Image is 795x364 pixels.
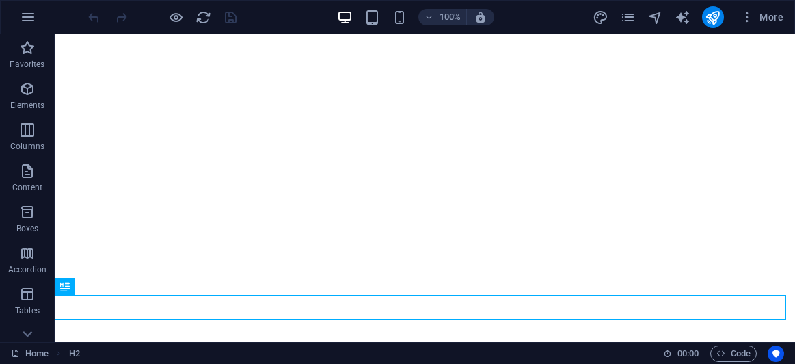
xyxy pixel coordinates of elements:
[8,264,46,275] p: Accordion
[647,9,664,25] button: navigator
[593,10,608,25] i: Design (Ctrl+Alt+Y)
[675,10,690,25] i: AI Writer
[705,10,720,25] i: Publish
[10,100,45,111] p: Elements
[69,346,80,362] span: Click to select. Double-click to edit
[647,10,663,25] i: Navigator
[663,346,699,362] h6: Session time
[474,11,487,23] i: On resize automatically adjust zoom level to fit chosen device.
[620,10,636,25] i: Pages (Ctrl+Alt+S)
[620,9,636,25] button: pages
[167,9,184,25] button: Click here to leave preview mode and continue editing
[735,6,789,28] button: More
[593,9,609,25] button: design
[677,346,699,362] span: 00 00
[710,346,757,362] button: Code
[675,9,691,25] button: text_generator
[10,59,44,70] p: Favorites
[12,182,42,193] p: Content
[740,10,783,24] span: More
[418,9,467,25] button: 100%
[439,9,461,25] h6: 100%
[11,346,49,362] a: Click to cancel selection. Double-click to open Pages
[716,346,751,362] span: Code
[69,346,80,362] nav: breadcrumb
[15,305,40,316] p: Tables
[768,346,784,362] button: Usercentrics
[195,9,211,25] button: reload
[687,348,689,359] span: :
[10,141,44,152] p: Columns
[702,6,724,28] button: publish
[196,10,211,25] i: Reload page
[16,223,39,234] p: Boxes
